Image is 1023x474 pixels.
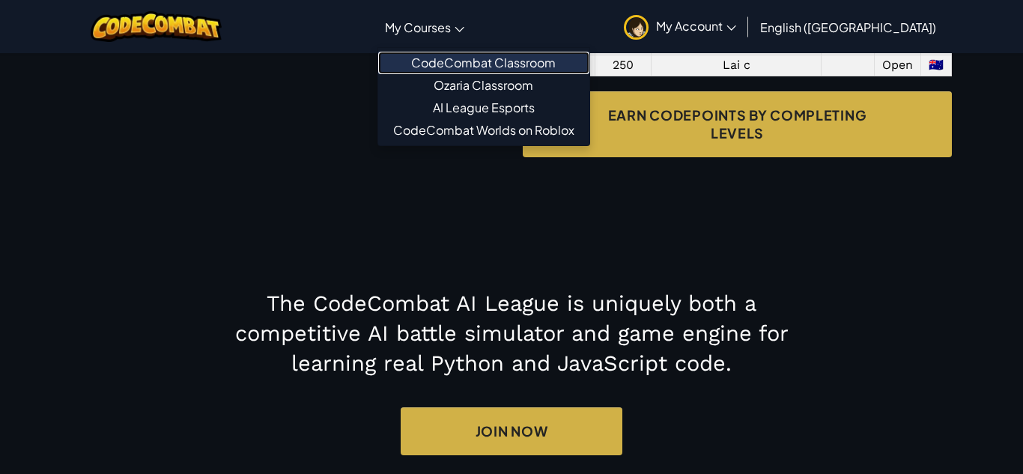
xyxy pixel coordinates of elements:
[377,7,472,47] a: My Courses
[378,74,589,97] a: Ozaria Classroom
[595,55,652,76] td: 250
[91,11,222,42] img: CodeCombat logo
[378,97,589,119] a: AI League Esports
[760,19,936,35] span: English ([GEOGRAPHIC_DATA])
[875,55,920,76] td: Open
[401,407,623,455] a: Join Now
[378,119,589,142] a: CodeCombat Worlds on Roblox
[652,55,822,76] td: Lai c
[378,52,589,74] a: CodeCombat Classroom
[624,15,649,40] img: avatar
[385,19,451,35] span: My Courses
[616,3,744,50] a: My Account
[523,91,952,157] a: Earn CodePoints by completing levels
[235,291,789,376] span: The CodeCombat AI League is uniquely both a competitive AI battle simulator and game engine for l...
[656,18,736,34] span: My Account
[920,55,951,76] td: Australia
[753,7,944,47] a: English ([GEOGRAPHIC_DATA])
